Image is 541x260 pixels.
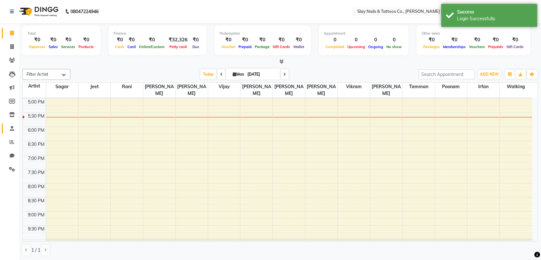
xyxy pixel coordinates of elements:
[487,45,505,49] span: Prepaids
[28,36,47,44] div: ₹0
[292,36,306,44] div: ₹0
[16,3,60,21] img: logo
[435,83,467,91] span: Poonam
[467,36,487,44] div: ₹0
[47,36,60,44] div: ₹0
[27,141,46,148] div: 6:30 PM
[422,31,525,36] div: Other sales
[27,183,46,190] div: 8:00 PM
[457,15,532,22] div: Login Successfully.
[77,36,95,44] div: ₹0
[305,83,337,97] span: [PERSON_NAME]
[47,45,60,49] span: Sales
[271,45,292,49] span: Gift Cards
[114,45,126,49] span: Cash
[137,36,166,44] div: ₹0
[220,45,237,49] span: Voucher
[168,45,189,49] span: Petty cash
[190,36,201,44] div: ₹0
[27,127,46,134] div: 6:00 PM
[23,83,46,89] div: Artist
[27,169,46,176] div: 7:30 PM
[126,36,137,44] div: ₹0
[505,36,525,44] div: ₹0
[78,83,110,91] span: Jeet
[402,83,434,91] span: Tamman
[28,45,47,49] span: Expenses
[467,45,487,49] span: Vouchers
[441,45,467,49] span: Memberships
[114,36,126,44] div: ₹0
[60,45,77,49] span: Services
[246,70,278,79] input: 2025-09-01
[208,83,240,91] span: vijay
[367,45,385,49] span: Ongoing
[166,36,190,44] div: ₹32,326
[346,36,367,44] div: 0
[487,36,505,44] div: ₹0
[367,36,385,44] div: 0
[418,69,474,79] input: Search Appointment
[114,31,201,36] div: Finance
[27,155,46,162] div: 7:00 PM
[220,31,306,36] div: Redemption
[70,3,99,21] b: 08047224946
[24,240,46,247] div: 10:00 PM
[220,36,237,44] div: ₹0
[240,83,272,97] span: [PERSON_NAME]
[231,72,246,77] span: Mon
[500,83,532,91] span: walking
[200,69,216,79] span: Today
[27,212,46,218] div: 9:00 PM
[441,36,467,44] div: ₹0
[478,70,500,79] button: ADD NEW
[385,45,403,49] span: No show
[324,31,403,36] div: Appointment
[480,72,499,77] span: ADD NEW
[137,45,166,49] span: Online/Custom
[324,45,346,49] span: Completed
[28,31,95,36] div: Total
[253,36,271,44] div: ₹0
[237,45,253,49] span: Prepaid
[46,83,78,91] span: sagar
[27,71,48,77] span: Filter Artist
[77,45,95,49] span: Products
[385,36,403,44] div: 0
[338,83,370,91] span: Vikram
[292,45,306,49] span: Wallet
[27,113,46,120] div: 5:30 PM
[143,83,175,97] span: [PERSON_NAME]
[27,99,46,105] div: 5:00 PM
[237,36,253,44] div: ₹0
[422,36,441,44] div: ₹0
[27,226,46,232] div: 9:30 PM
[31,247,40,254] span: 1 / 1
[273,83,305,97] span: [PERSON_NAME]
[324,36,346,44] div: 0
[253,45,271,49] span: Package
[346,45,367,49] span: Upcoming
[271,36,292,44] div: ₹0
[370,83,402,97] span: [PERSON_NAME]
[176,83,208,97] span: [PERSON_NAME]
[457,9,532,15] div: Success
[191,45,201,49] span: Due
[126,45,137,49] span: Card
[505,45,525,49] span: Gift Cards
[467,83,499,91] span: Irfan
[27,197,46,204] div: 8:30 PM
[60,36,77,44] div: ₹0
[422,45,441,49] span: Packages
[111,83,143,91] span: Rani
